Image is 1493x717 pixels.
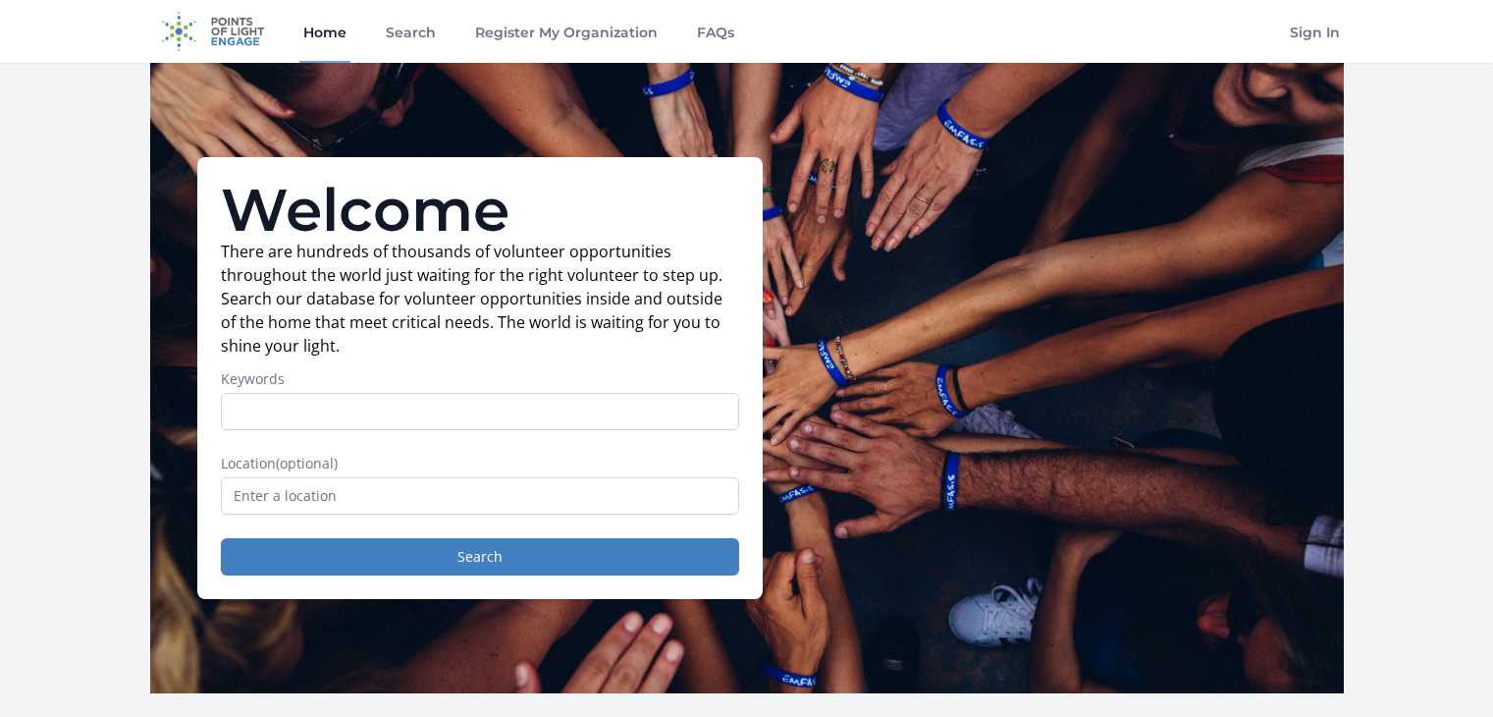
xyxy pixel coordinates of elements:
h1: Welcome [221,181,739,240]
button: Search [221,538,739,576]
label: Location [221,454,739,473]
span: (optional) [276,454,338,472]
p: There are hundreds of thousands of volunteer opportunities throughout the world just waiting for ... [221,240,739,358]
label: Keywords [221,369,739,389]
input: Enter a location [221,477,739,515]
